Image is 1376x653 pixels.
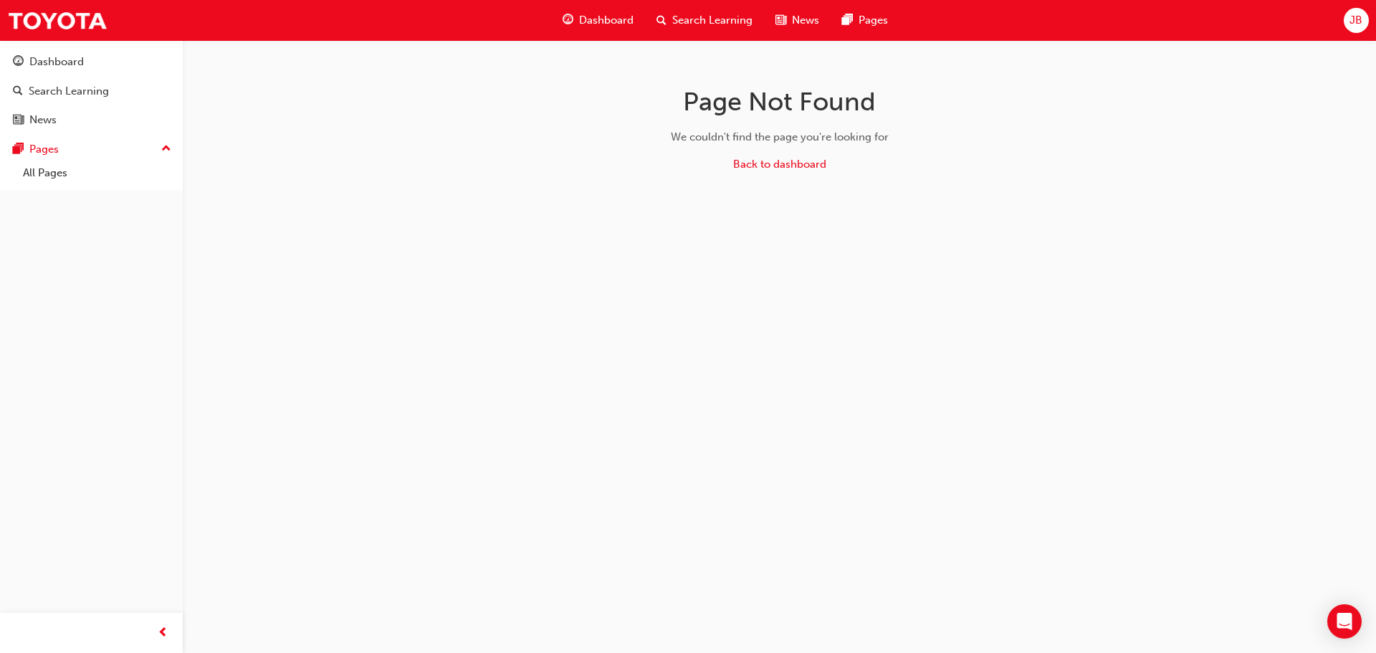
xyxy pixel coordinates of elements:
[579,12,634,29] span: Dashboard
[645,6,764,35] a: search-iconSearch Learning
[7,4,107,37] img: Trak
[29,54,84,70] div: Dashboard
[656,11,666,29] span: search-icon
[831,6,899,35] a: pages-iconPages
[563,11,573,29] span: guage-icon
[158,624,168,642] span: prev-icon
[1349,12,1362,29] span: JB
[6,78,177,105] a: Search Learning
[733,158,826,171] a: Back to dashboard
[6,107,177,133] a: News
[859,12,888,29] span: Pages
[13,114,24,127] span: news-icon
[775,11,786,29] span: news-icon
[842,11,853,29] span: pages-icon
[29,83,109,100] div: Search Learning
[6,49,177,75] a: Dashboard
[29,141,59,158] div: Pages
[13,85,23,98] span: search-icon
[13,143,24,156] span: pages-icon
[13,56,24,69] span: guage-icon
[1344,8,1369,33] button: JB
[792,12,819,29] span: News
[17,162,177,184] a: All Pages
[551,6,645,35] a: guage-iconDashboard
[553,129,1007,146] div: We couldn't find the page you're looking for
[1327,604,1362,639] div: Open Intercom Messenger
[672,12,752,29] span: Search Learning
[6,46,177,136] button: DashboardSearch LearningNews
[29,112,57,128] div: News
[161,140,171,158] span: up-icon
[6,136,177,163] button: Pages
[553,86,1007,118] h1: Page Not Found
[764,6,831,35] a: news-iconNews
